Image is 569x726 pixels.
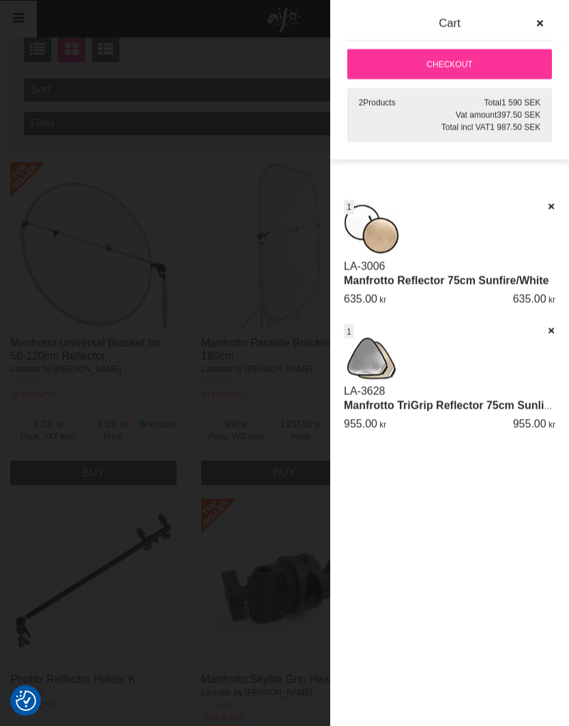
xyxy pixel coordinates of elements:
span: 955.00 [513,418,546,429]
span: Products [363,98,395,107]
span: 1 [347,201,351,213]
span: 1 590 SEK [501,98,540,107]
a: LA-3006 [344,260,385,272]
span: 955.00 [344,418,377,429]
span: Total [484,98,501,107]
button: Consent Preferences [16,688,36,713]
span: 1 [347,325,351,338]
img: Manfrotto TriGrip Reflector 75cm Sunlite/SoftSilver [344,324,399,379]
span: 1 987.50 SEK [490,122,540,132]
span: 635.00 [513,293,546,304]
a: Checkout [347,49,552,79]
a: LA-3628 [344,385,385,396]
span: Total incl VAT [441,122,491,132]
span: 2 [359,98,364,107]
img: Revisit consent button [16,691,36,711]
span: 397.50 SEK [497,110,540,119]
span: Cart [439,16,461,29]
img: Manfrotto Reflector 75cm Sunfire/White [344,200,399,255]
span: 635.00 [344,293,377,304]
span: Vat amount [456,110,497,119]
a: Manfrotto Reflector 75cm Sunfire/White [344,274,549,286]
